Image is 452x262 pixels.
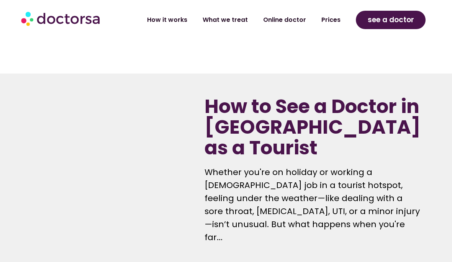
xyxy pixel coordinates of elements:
a: Prices [314,11,348,29]
h1: How to See a Doctor in [GEOGRAPHIC_DATA] as a Tourist [205,96,421,158]
img: how to see a doctor in italy as a tourist [31,91,186,249]
a: What we treat [195,11,255,29]
a: Online doctor [255,11,314,29]
div: Whether you're on holiday or working a [DEMOGRAPHIC_DATA] job in a tourist hotspot, feeling under... [205,166,421,244]
a: see a doctor [356,11,426,29]
span: see a doctor [368,14,414,26]
a: How it works [139,11,195,29]
nav: Menu [123,11,348,29]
